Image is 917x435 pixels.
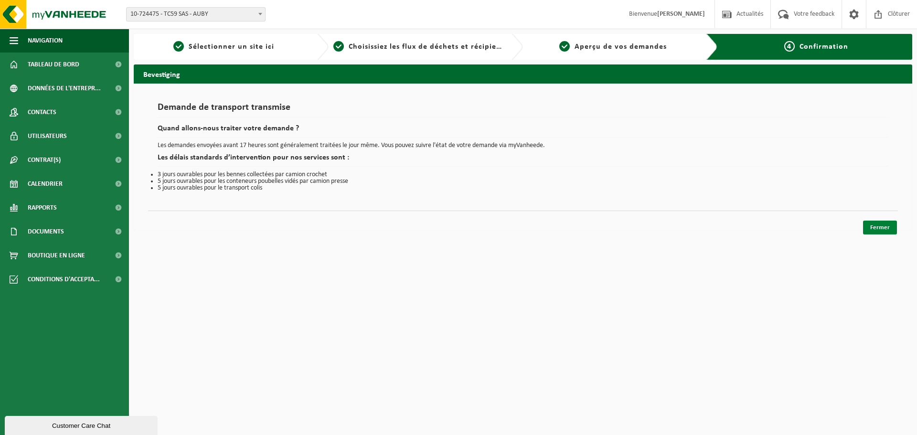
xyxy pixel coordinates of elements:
[784,41,795,52] span: 4
[28,53,79,76] span: Tableau de bord
[559,41,570,52] span: 3
[134,64,912,83] h2: Bevestiging
[333,41,504,53] a: 2Choisissiez les flux de déchets et récipients
[657,11,705,18] strong: [PERSON_NAME]
[158,103,888,117] h1: Demande de transport transmise
[28,124,67,148] span: Utilisateurs
[575,43,667,51] span: Aperçu de vos demandes
[528,41,699,53] a: 3Aperçu de vos demandes
[863,221,897,234] a: Fermer
[127,8,265,21] span: 10-724475 - TC59 SAS - AUBY
[28,267,100,291] span: Conditions d'accepta...
[5,414,160,435] iframe: chat widget
[28,148,61,172] span: Contrat(s)
[158,185,888,191] li: 5 jours ouvrables pour le transport colis
[189,43,274,51] span: Sélectionner un site ici
[28,76,101,100] span: Données de l'entrepr...
[28,244,85,267] span: Boutique en ligne
[158,171,888,178] li: 3 jours ouvrables pour les bennes collectées par camion crochet
[158,142,888,149] p: Les demandes envoyées avant 17 heures sont généralement traitées le jour même. Vous pouvez suivre...
[28,172,63,196] span: Calendrier
[158,125,888,138] h2: Quand allons-nous traiter votre demande ?
[28,29,63,53] span: Navigation
[28,100,56,124] span: Contacts
[800,43,848,51] span: Confirmation
[349,43,508,51] span: Choisissiez les flux de déchets et récipients
[126,7,266,21] span: 10-724475 - TC59 SAS - AUBY
[28,220,64,244] span: Documents
[173,41,184,52] span: 1
[333,41,344,52] span: 2
[158,178,888,185] li: 5 jours ouvrables pour les conteneurs poubelles vidés par camion presse
[139,41,309,53] a: 1Sélectionner un site ici
[28,196,57,220] span: Rapports
[158,154,888,167] h2: Les délais standards d’intervention pour nos services sont :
